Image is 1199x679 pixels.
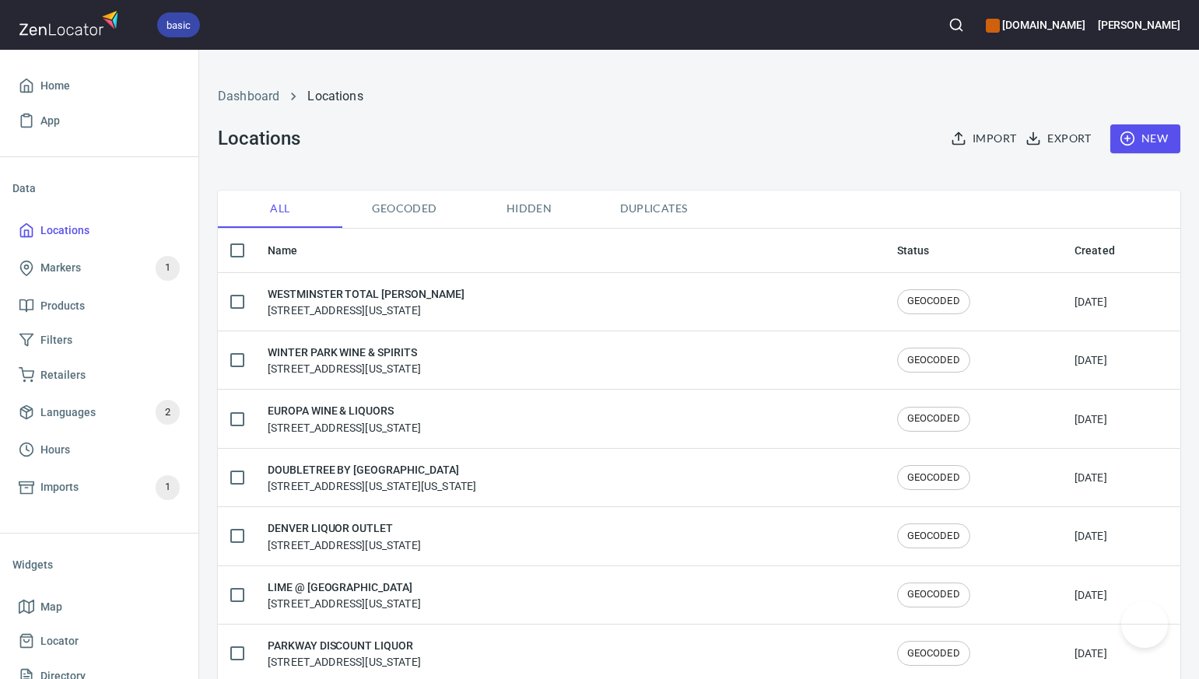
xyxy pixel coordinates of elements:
[40,597,62,617] span: Map
[1098,8,1180,42] button: [PERSON_NAME]
[12,358,186,393] a: Retailers
[268,285,464,318] div: [STREET_ADDRESS][US_STATE]
[156,259,180,277] span: 1
[156,404,180,422] span: 2
[40,258,81,278] span: Markers
[898,353,969,368] span: GEOCODED
[40,366,86,385] span: Retailers
[268,344,421,361] h6: WINTER PARK WINE & SPIRITS
[1075,470,1107,485] div: [DATE]
[40,111,60,131] span: App
[12,624,186,659] a: Locator
[986,19,1000,33] button: color-CE600E
[40,221,89,240] span: Locations
[12,467,186,508] a: Imports1
[157,12,200,37] div: basic
[268,637,421,670] div: [STREET_ADDRESS][US_STATE]
[1121,601,1168,648] iframe: Help Scout Beacon - Open
[268,520,421,552] div: [STREET_ADDRESS][US_STATE]
[1098,16,1180,33] h6: [PERSON_NAME]
[40,331,72,350] span: Filters
[40,632,79,651] span: Locator
[1062,229,1180,273] th: Created
[268,461,476,478] h6: DOUBLETREE BY [GEOGRAPHIC_DATA]
[40,76,70,96] span: Home
[156,478,180,496] span: 1
[12,289,186,324] a: Products
[12,68,186,103] a: Home
[948,124,1022,153] button: Import
[268,344,421,376] div: [STREET_ADDRESS][US_STATE]
[601,199,706,219] span: Duplicates
[954,129,1016,149] span: Import
[268,461,476,494] div: [STREET_ADDRESS][US_STATE][US_STATE]
[1022,124,1097,153] button: Export
[40,403,96,422] span: Languages
[1075,352,1107,368] div: [DATE]
[12,323,186,358] a: Filters
[12,170,186,207] li: Data
[40,440,70,460] span: Hours
[898,471,969,485] span: GEOCODED
[268,637,421,654] h6: PARKWAY DISCOUNT LIQUOR
[12,392,186,432] a: Languages2
[255,229,885,273] th: Name
[268,579,421,611] div: [STREET_ADDRESS][US_STATE]
[12,546,186,583] li: Widgets
[898,294,969,309] span: GEOCODED
[898,587,969,602] span: GEOCODED
[218,128,300,149] h3: Locations
[268,402,421,419] h6: EUROPA WINE & LIQUORS
[1075,411,1107,427] div: [DATE]
[1029,129,1091,149] span: Export
[268,402,421,435] div: [STREET_ADDRESS][US_STATE]
[1075,646,1107,661] div: [DATE]
[307,89,363,103] a: Locations
[157,17,200,33] span: basic
[268,579,421,596] h6: LIME @ [GEOGRAPHIC_DATA]
[227,199,333,219] span: All
[939,8,973,42] button: Search
[12,590,186,625] a: Map
[40,478,79,497] span: Imports
[12,103,186,138] a: App
[268,285,464,303] h6: WESTMINSTER TOTAL [PERSON_NAME]
[986,16,1085,33] h6: [DOMAIN_NAME]
[40,296,85,316] span: Products
[12,213,186,248] a: Locations
[885,229,1062,273] th: Status
[1075,587,1107,603] div: [DATE]
[352,199,458,219] span: Geocoded
[898,646,969,661] span: GEOCODED
[1075,528,1107,544] div: [DATE]
[12,248,186,289] a: Markers1
[218,87,1180,106] nav: breadcrumb
[268,520,421,537] h6: DENVER LIQUOR OUTLET
[12,432,186,467] a: Hours
[19,6,123,40] img: zenlocator
[218,89,279,103] a: Dashboard
[898,411,969,426] span: GEOCODED
[1123,129,1168,149] span: New
[898,529,969,544] span: GEOCODED
[476,199,582,219] span: Hidden
[1075,294,1107,310] div: [DATE]
[1110,124,1180,153] button: New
